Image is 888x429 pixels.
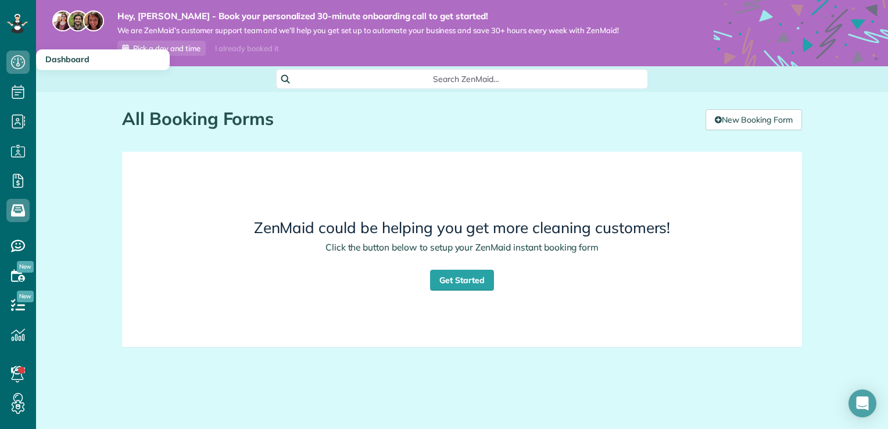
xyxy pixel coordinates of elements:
[17,291,34,302] span: New
[117,26,619,35] span: We are ZenMaid’s customer support team and we’ll help you get set up to automate your business an...
[117,41,206,56] a: Pick a day and time
[208,41,285,56] div: I already booked it
[17,261,34,273] span: New
[83,10,104,31] img: michelle-19f622bdf1676172e81f8f8fba1fb50e276960ebfe0243fe18214015130c80e4.jpg
[67,10,88,31] img: jorge-587dff0eeaa6aab1f244e6dc62b8924c3b6ad411094392a53c71c6c4a576187d.jpg
[133,44,200,53] span: Pick a day and time
[188,242,736,252] h4: Click the button below to setup your ZenMaid instant booking form
[706,109,802,130] a: New Booking Form
[52,10,73,31] img: maria-72a9807cf96188c08ef61303f053569d2e2a8a1cde33d635c8a3ac13582a053d.jpg
[45,54,89,65] span: Dashboard
[122,109,697,128] h1: All Booking Forms
[848,389,876,417] div: Open Intercom Messenger
[188,220,736,237] h3: ZenMaid could be helping you get more cleaning customers!
[430,270,494,291] a: Get Started
[117,10,619,22] strong: Hey, [PERSON_NAME] - Book your personalized 30-minute onboarding call to get started!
